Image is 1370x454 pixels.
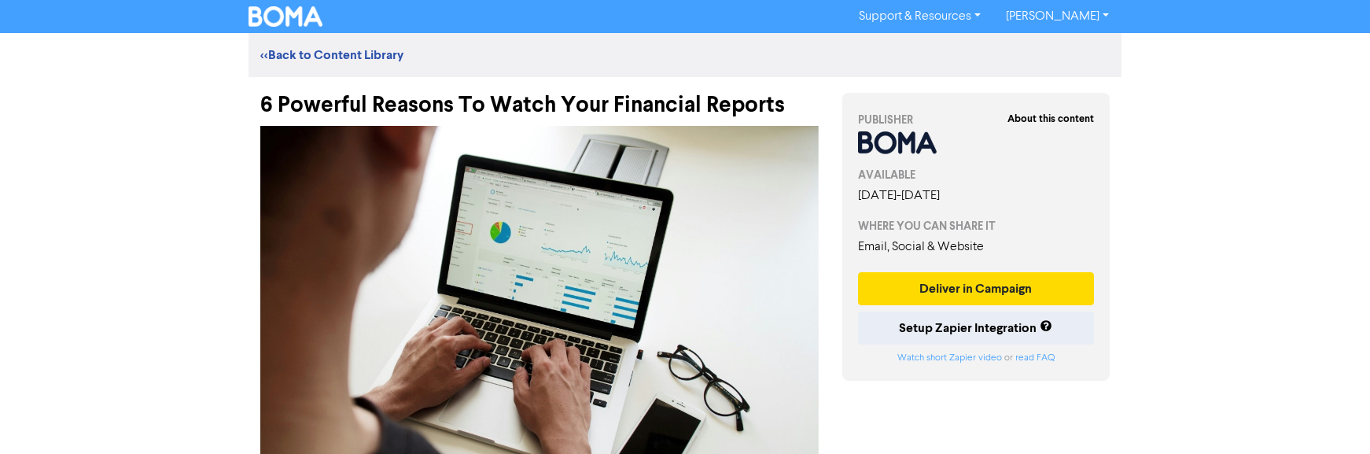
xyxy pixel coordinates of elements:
div: AVAILABLE [858,167,1094,183]
a: Support & Resources [846,4,993,29]
a: Watch short Zapier video [897,353,1002,363]
a: read FAQ [1015,353,1055,363]
button: Setup Zapier Integration [858,312,1094,345]
iframe: Chat Widget [1291,378,1370,454]
div: WHERE YOU CAN SHARE IT [858,218,1094,234]
strong: About this content [1007,113,1094,125]
div: [DATE] - [DATE] [858,186,1094,205]
div: 6 Powerful Reasons To Watch Your Financial Reports [260,77,819,118]
a: <<Back to Content Library [260,47,403,63]
a: [PERSON_NAME] [993,4,1121,29]
div: or [858,351,1094,365]
div: Email, Social & Website [858,238,1094,257]
button: Deliver in Campaign [858,272,1094,305]
div: PUBLISHER [858,112,1094,128]
img: BOMA Logo [249,6,322,27]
